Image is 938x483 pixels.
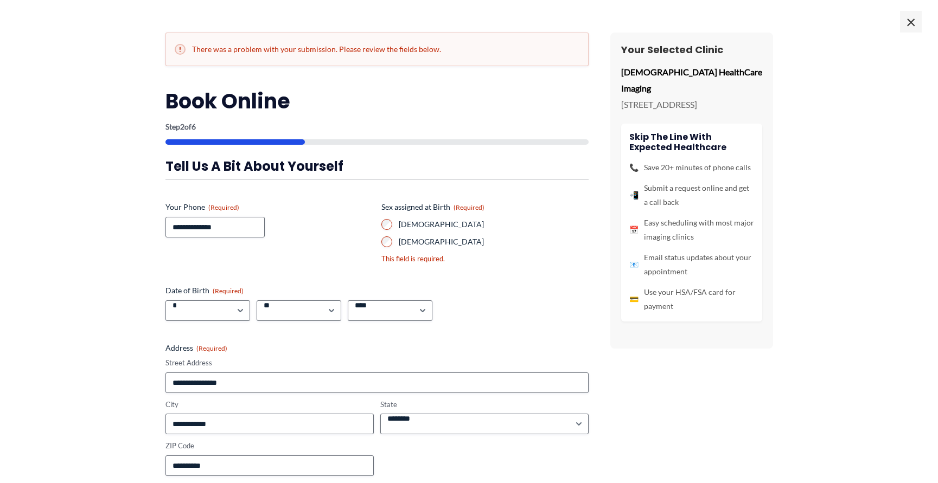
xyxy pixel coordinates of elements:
span: 📧 [629,257,639,272]
span: 💳 [629,292,639,306]
li: Submit a request online and get a call back [629,181,754,209]
label: State [380,400,589,410]
span: 📅 [629,223,639,237]
label: City [165,400,374,410]
h4: Skip the line with Expected Healthcare [629,132,754,152]
span: (Required) [196,344,227,352]
p: [DEMOGRAPHIC_DATA] HealthCare Imaging [621,64,762,96]
label: ZIP Code [165,441,374,451]
span: (Required) [213,287,244,295]
span: 2 [180,122,184,131]
p: Step of [165,123,589,131]
label: [DEMOGRAPHIC_DATA] [399,219,589,230]
li: Email status updates about your appointment [629,250,754,279]
h2: Book Online [165,88,589,114]
span: 📲 [629,188,639,202]
span: × [900,11,922,33]
div: This field is required. [381,254,589,264]
h3: Your Selected Clinic [621,43,762,56]
li: Easy scheduling with most major imaging clinics [629,216,754,244]
li: Save 20+ minutes of phone calls [629,160,754,175]
label: [DEMOGRAPHIC_DATA] [399,236,589,247]
h2: There was a problem with your submission. Please review the fields below. [175,44,579,55]
label: Your Phone [165,202,373,212]
legend: Date of Birth [165,285,244,296]
p: [STREET_ADDRESS] [621,96,762,113]
li: Use your HSA/FSA card for payment [629,285,754,313]
span: (Required) [208,203,239,211]
legend: Address [165,343,227,353]
h3: Tell us a bit about yourself [165,158,589,175]
span: 6 [192,122,196,131]
span: 📞 [629,160,639,175]
label: Street Address [165,358,589,368]
span: (Required) [454,203,484,211]
legend: Sex assigned at Birth [381,202,484,212]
